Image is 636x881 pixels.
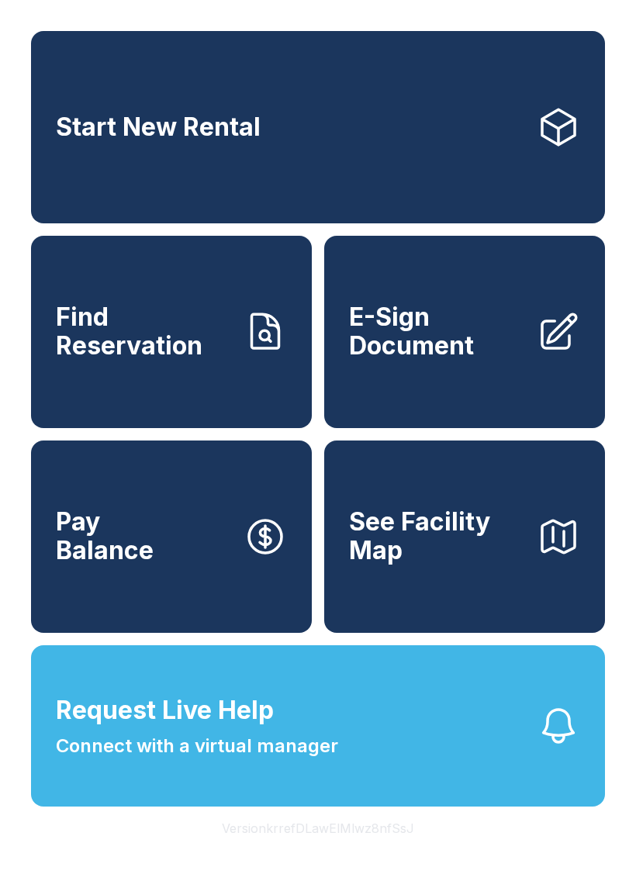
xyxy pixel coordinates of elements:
span: Pay Balance [56,508,154,565]
span: See Facility Map [349,508,524,565]
a: Start New Rental [31,31,605,223]
span: Find Reservation [56,303,231,360]
button: VersionkrrefDLawElMlwz8nfSsJ [209,807,427,850]
span: Request Live Help [56,692,274,729]
a: E-Sign Document [324,236,605,428]
button: See Facility Map [324,440,605,633]
span: Start New Rental [56,113,261,142]
button: Request Live HelpConnect with a virtual manager [31,645,605,807]
span: Connect with a virtual manager [56,732,338,760]
a: Find Reservation [31,236,312,428]
button: PayBalance [31,440,312,633]
span: E-Sign Document [349,303,524,360]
